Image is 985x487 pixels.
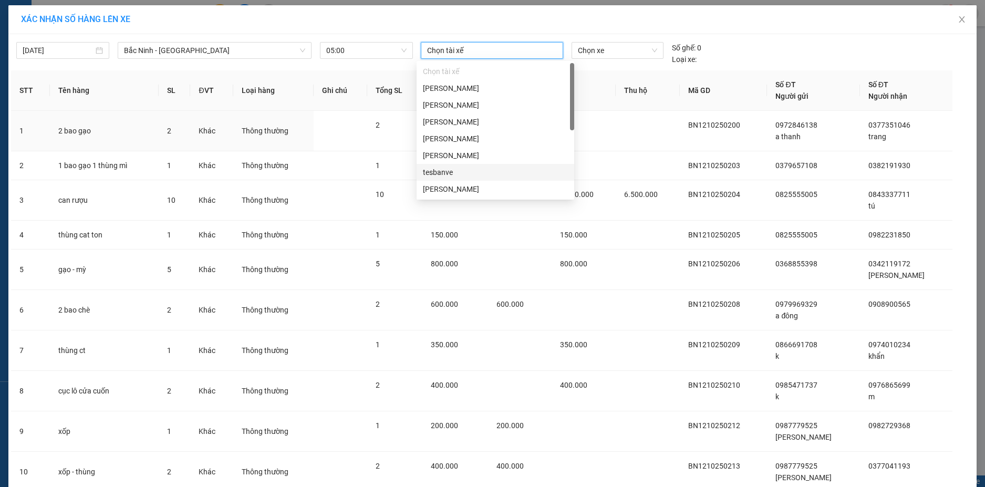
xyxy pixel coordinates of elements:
[868,202,875,210] span: tú
[190,290,233,330] td: Khác
[672,42,696,54] span: Số ghế:
[688,381,740,389] span: BN1210250210
[868,260,910,268] span: 0342119172
[190,180,233,221] td: Khác
[431,421,458,430] span: 200.000
[868,300,910,308] span: 0908900565
[775,312,798,320] span: a đông
[672,54,697,65] span: Loại xe:
[50,371,159,411] td: cục lô cửa cuốn
[11,151,50,180] td: 2
[775,462,817,470] span: 0987779525
[417,113,574,130] div: Nguyễn Văn Toàn
[775,381,817,389] span: 0985471737
[233,180,314,221] td: Thông thường
[775,161,817,170] span: 0379657108
[775,260,817,268] span: 0368855398
[11,111,50,151] td: 1
[190,371,233,411] td: Khác
[431,381,458,389] span: 400.000
[50,411,159,452] td: xốp
[868,462,910,470] span: 0377041193
[314,70,367,111] th: Ghi chú
[233,330,314,371] td: Thông thường
[688,462,740,470] span: BN1210250213
[233,151,314,180] td: Thông thường
[417,97,574,113] div: Nguyễn Như Sơn
[423,116,568,128] div: [PERSON_NAME]
[868,132,886,141] span: trang
[616,70,680,111] th: Thu hộ
[775,92,808,100] span: Người gửi
[167,265,171,274] span: 5
[947,5,977,35] button: Close
[775,473,832,482] span: [PERSON_NAME]
[299,47,306,54] span: down
[233,411,314,452] td: Thông thường
[417,181,574,198] div: nguyễn văn tài
[376,421,380,430] span: 1
[560,231,587,239] span: 150.000
[11,330,50,371] td: 7
[50,250,159,290] td: gạo - mỳ
[50,180,159,221] td: can rượu
[376,300,380,308] span: 2
[868,161,910,170] span: 0382191930
[496,421,524,430] span: 200.000
[775,80,795,89] span: Số ĐT
[167,427,171,436] span: 1
[233,70,314,111] th: Loại hàng
[417,63,574,80] div: Chọn tài xế
[688,340,740,349] span: BN1210250209
[688,161,740,170] span: BN1210250203
[423,133,568,144] div: [PERSON_NAME]
[50,70,159,111] th: Tên hàng
[496,462,524,470] span: 400.000
[868,190,910,199] span: 0843337711
[560,340,587,349] span: 350.000
[233,221,314,250] td: Thông thường
[672,42,701,54] div: 0
[688,300,740,308] span: BN1210250208
[167,196,175,204] span: 10
[868,381,910,389] span: 0976865699
[775,352,779,360] span: k
[50,330,159,371] td: thùng ct
[376,462,380,470] span: 2
[167,231,171,239] span: 1
[233,290,314,330] td: Thông thường
[190,151,233,180] td: Khác
[431,300,458,308] span: 600.000
[233,250,314,290] td: Thông thường
[190,70,233,111] th: ĐVT
[423,150,568,161] div: [PERSON_NAME]
[11,411,50,452] td: 9
[423,183,568,195] div: [PERSON_NAME]
[431,462,458,470] span: 400.000
[868,392,875,401] span: m
[560,381,587,389] span: 400.000
[50,221,159,250] td: thùng cat ton
[376,340,380,349] span: 1
[552,70,616,111] th: CC
[417,164,574,181] div: tesbanve
[367,70,422,111] th: Tổng SL
[423,82,568,94] div: [PERSON_NAME]
[688,190,740,199] span: BN1210250204
[868,340,910,349] span: 0974010234
[190,111,233,151] td: Khác
[417,147,574,164] div: nguyễn văn khương
[868,80,888,89] span: Số ĐT
[775,433,832,441] span: [PERSON_NAME]
[159,70,191,111] th: SL
[680,70,767,111] th: Mã GD
[376,190,384,199] span: 10
[560,190,594,199] span: 1.000.000
[124,43,305,58] span: Bắc Ninh - Hồ Chí Minh
[560,260,587,268] span: 800.000
[688,260,740,268] span: BN1210250206
[958,15,966,24] span: close
[167,306,171,314] span: 2
[775,132,801,141] span: a thanh
[233,371,314,411] td: Thông thường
